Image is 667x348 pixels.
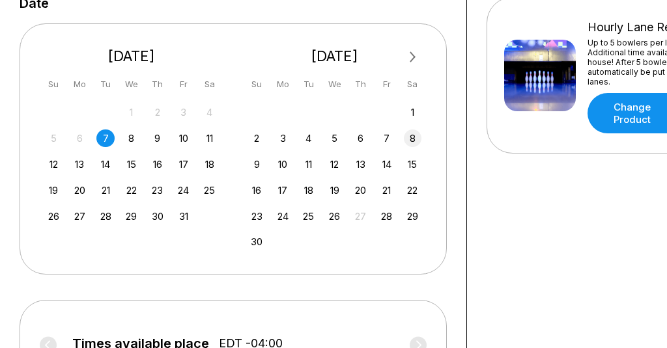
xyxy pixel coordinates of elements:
[175,155,192,173] div: Choose Friday, October 17th, 2025
[175,75,192,93] div: Fr
[352,181,369,199] div: Choose Thursday, November 20th, 2025
[149,207,166,225] div: Choose Thursday, October 30th, 2025
[45,207,63,225] div: Choose Sunday, October 26th, 2025
[378,207,395,225] div: Choose Friday, November 28th, 2025
[175,103,192,121] div: Not available Friday, October 3rd, 2025
[300,75,317,93] div: Tu
[300,155,317,173] div: Choose Tuesday, November 11th, 2025
[96,207,114,225] div: Choose Tuesday, October 28th, 2025
[300,181,317,199] div: Choose Tuesday, November 18th, 2025
[378,155,395,173] div: Choose Friday, November 14th, 2025
[248,155,266,173] div: Choose Sunday, November 9th, 2025
[404,207,421,225] div: Choose Saturday, November 29th, 2025
[378,181,395,199] div: Choose Friday, November 21st, 2025
[149,129,166,147] div: Choose Thursday, October 9th, 2025
[403,47,423,68] button: Next Month
[71,129,89,147] div: Not available Monday, October 6th, 2025
[352,155,369,173] div: Choose Thursday, November 13th, 2025
[248,129,266,147] div: Choose Sunday, November 2nd, 2025
[274,155,291,173] div: Choose Monday, November 10th, 2025
[274,75,291,93] div: Mo
[149,75,166,93] div: Th
[122,207,140,225] div: Choose Wednesday, October 29th, 2025
[122,181,140,199] div: Choose Wednesday, October 22nd, 2025
[326,155,343,173] div: Choose Wednesday, November 12th, 2025
[248,207,266,225] div: Choose Sunday, November 23rd, 2025
[404,155,421,173] div: Choose Saturday, November 15th, 2025
[96,75,114,93] div: Tu
[149,181,166,199] div: Choose Thursday, October 23rd, 2025
[248,181,266,199] div: Choose Sunday, November 16th, 2025
[43,102,220,225] div: month 2025-10
[45,155,63,173] div: Choose Sunday, October 12th, 2025
[71,75,89,93] div: Mo
[201,181,218,199] div: Choose Saturday, October 25th, 2025
[404,103,421,121] div: Choose Saturday, November 1st, 2025
[45,129,63,147] div: Not available Sunday, October 5th, 2025
[40,47,223,65] div: [DATE]
[326,207,343,225] div: Choose Wednesday, November 26th, 2025
[201,75,218,93] div: Sa
[201,155,218,173] div: Choose Saturday, October 18th, 2025
[404,181,421,199] div: Choose Saturday, November 22nd, 2025
[71,207,89,225] div: Choose Monday, October 27th, 2025
[326,181,343,199] div: Choose Wednesday, November 19th, 2025
[149,103,166,121] div: Not available Thursday, October 2nd, 2025
[326,129,343,147] div: Choose Wednesday, November 5th, 2025
[352,207,369,225] div: Not available Thursday, November 27th, 2025
[122,103,140,121] div: Not available Wednesday, October 1st, 2025
[96,181,114,199] div: Choose Tuesday, October 21st, 2025
[96,129,114,147] div: Choose Tuesday, October 7th, 2025
[378,129,395,147] div: Choose Friday, November 7th, 2025
[201,103,218,121] div: Not available Saturday, October 4th, 2025
[149,155,166,173] div: Choose Thursday, October 16th, 2025
[352,75,369,93] div: Th
[352,129,369,147] div: Choose Thursday, November 6th, 2025
[96,155,114,173] div: Choose Tuesday, October 14th, 2025
[201,129,218,147] div: Choose Saturday, October 11th, 2025
[248,75,266,93] div: Su
[248,233,266,250] div: Choose Sunday, November 30th, 2025
[45,75,63,93] div: Su
[122,129,140,147] div: Choose Wednesday, October 8th, 2025
[122,155,140,173] div: Choose Wednesday, October 15th, 2025
[71,155,89,173] div: Choose Monday, October 13th, 2025
[274,207,291,225] div: Choose Monday, November 24th, 2025
[274,181,291,199] div: Choose Monday, November 17th, 2025
[300,207,317,225] div: Choose Tuesday, November 25th, 2025
[504,40,576,111] img: Hourly Lane Rental
[246,102,423,251] div: month 2025-11
[404,75,421,93] div: Sa
[122,75,140,93] div: We
[175,129,192,147] div: Choose Friday, October 10th, 2025
[243,47,427,65] div: [DATE]
[175,181,192,199] div: Choose Friday, October 24th, 2025
[175,207,192,225] div: Choose Friday, October 31st, 2025
[404,129,421,147] div: Choose Saturday, November 8th, 2025
[378,75,395,93] div: Fr
[326,75,343,93] div: We
[45,181,63,199] div: Choose Sunday, October 19th, 2025
[300,129,317,147] div: Choose Tuesday, November 4th, 2025
[71,181,89,199] div: Choose Monday, October 20th, 2025
[274,129,291,147] div: Choose Monday, November 3rd, 2025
